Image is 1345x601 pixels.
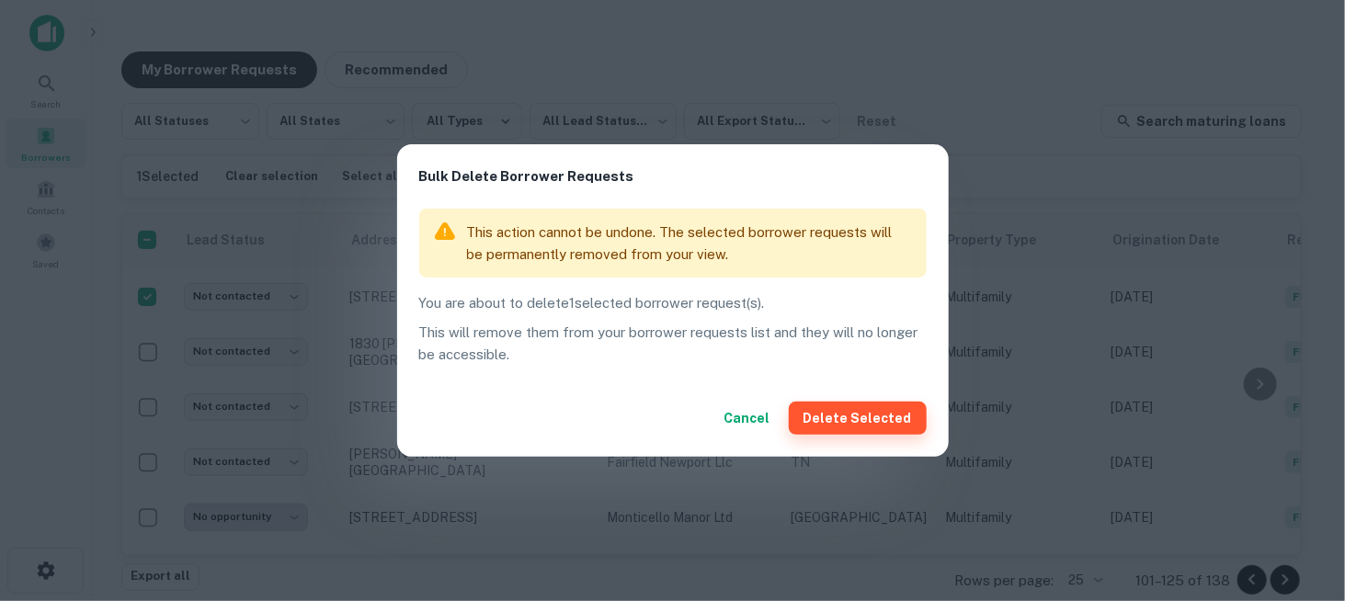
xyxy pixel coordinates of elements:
[717,402,778,435] button: Cancel
[397,144,949,210] h2: Bulk Delete Borrower Requests
[419,292,927,314] p: You are about to delete 1 selected borrower request(s).
[1253,454,1345,542] iframe: Chat Widget
[467,214,912,272] div: This action cannot be undone. The selected borrower requests will be permanently removed from you...
[419,322,927,365] p: This will remove them from your borrower requests list and they will no longer be accessible.
[789,402,927,435] button: Delete Selected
